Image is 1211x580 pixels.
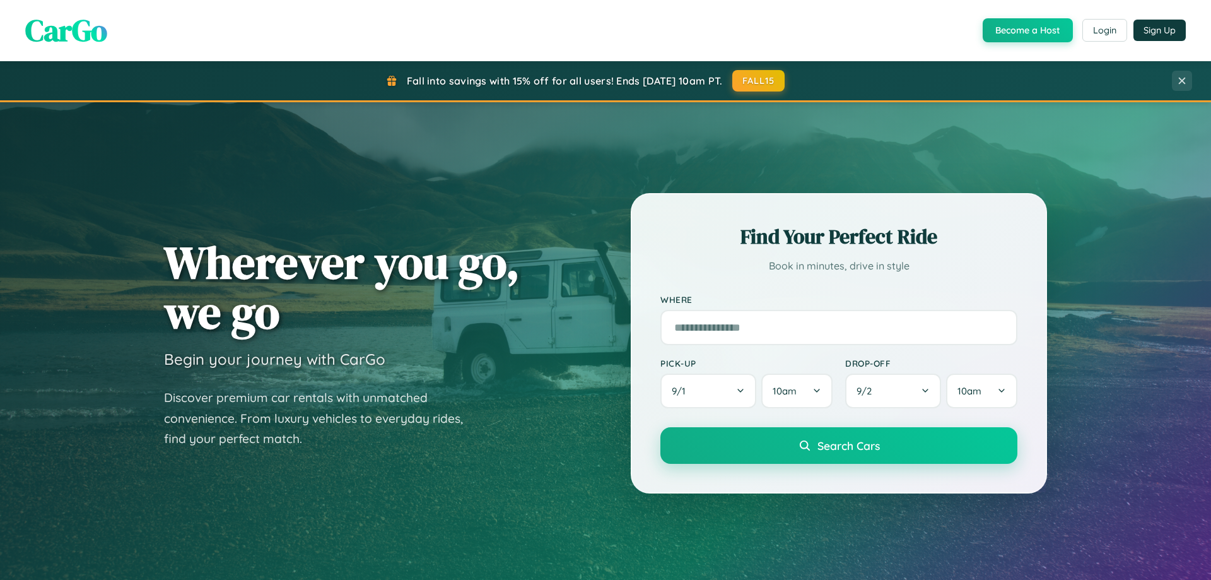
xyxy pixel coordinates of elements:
[845,374,941,408] button: 9/2
[164,388,479,449] p: Discover premium car rentals with unmatched convenience. From luxury vehicles to everyday rides, ...
[164,237,520,337] h1: Wherever you go, we go
[773,385,797,397] span: 10am
[660,358,833,369] label: Pick-up
[672,385,692,397] span: 9 / 1
[25,9,107,51] span: CarGo
[845,358,1017,369] label: Drop-off
[660,427,1017,464] button: Search Cars
[946,374,1017,408] button: 10am
[1133,20,1186,41] button: Sign Up
[732,70,785,92] button: FALL15
[660,374,756,408] button: 9/1
[660,257,1017,275] p: Book in minutes, drive in style
[660,294,1017,305] label: Where
[407,74,723,87] span: Fall into savings with 15% off for all users! Ends [DATE] 10am PT.
[660,223,1017,251] h2: Find Your Perfect Ride
[164,350,385,369] h3: Begin your journey with CarGo
[1082,19,1127,42] button: Login
[761,374,833,408] button: 10am
[957,385,981,397] span: 10am
[983,18,1073,42] button: Become a Host
[857,385,878,397] span: 9 / 2
[817,439,880,453] span: Search Cars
